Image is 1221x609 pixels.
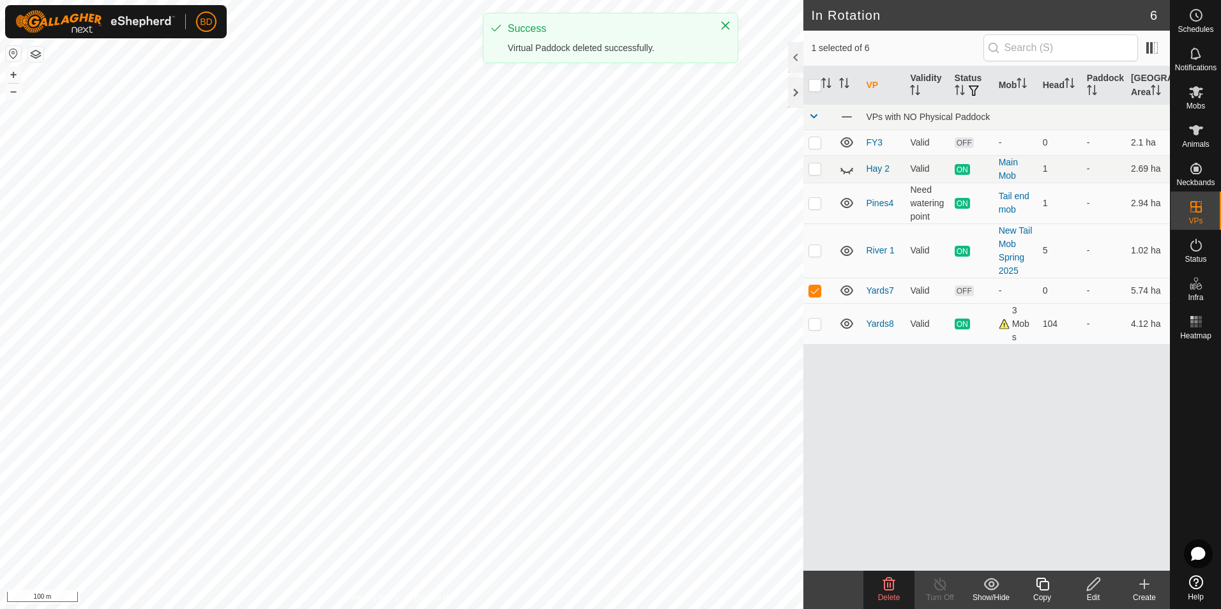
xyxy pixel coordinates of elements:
[866,112,1165,122] div: VPs with NO Physical Paddock
[955,164,970,175] span: ON
[1126,223,1170,278] td: 1.02 ha
[999,190,1033,216] div: Tail end mob
[717,17,734,34] button: Close
[811,8,1149,23] h2: In Rotation
[1082,183,1126,223] td: -
[811,41,983,55] span: 1 selected of 6
[508,21,707,36] div: Success
[955,198,970,209] span: ON
[1187,102,1205,110] span: Mobs
[1126,303,1170,344] td: 4.12 ha
[994,66,1038,105] th: Mob
[1188,294,1203,301] span: Infra
[200,15,212,29] span: BD
[414,592,452,604] a: Contact Us
[1038,278,1082,303] td: 0
[1182,140,1210,148] span: Animals
[1065,80,1075,90] p-sorticon: Activate to sort
[1082,66,1126,105] th: Paddock
[1126,278,1170,303] td: 5.74 ha
[1068,592,1119,603] div: Edit
[1082,155,1126,183] td: -
[999,156,1033,183] div: Main Mob
[866,319,893,329] a: Yards8
[1171,570,1221,606] a: Help
[6,67,21,82] button: +
[1038,303,1082,344] td: 104
[1126,183,1170,223] td: 2.94 ha
[1082,278,1126,303] td: -
[1188,217,1202,225] span: VPs
[1178,26,1213,33] span: Schedules
[1038,183,1082,223] td: 1
[1038,155,1082,183] td: 1
[821,80,831,90] p-sorticon: Activate to sort
[1082,223,1126,278] td: -
[999,304,1033,344] div: 3 Mobs
[866,137,883,147] a: FY3
[351,592,399,604] a: Privacy Policy
[955,137,974,148] span: OFF
[1082,130,1126,155] td: -
[1017,80,1027,90] p-sorticon: Activate to sort
[28,47,43,62] button: Map Layers
[1017,592,1068,603] div: Copy
[1038,223,1082,278] td: 5
[1087,87,1097,97] p-sorticon: Activate to sort
[1126,130,1170,155] td: 2.1 ha
[999,224,1033,278] div: New Tail Mob Spring 2025
[15,10,175,33] img: Gallagher Logo
[1119,592,1170,603] div: Create
[955,87,965,97] p-sorticon: Activate to sort
[999,136,1033,149] div: -
[6,84,21,99] button: –
[955,246,970,257] span: ON
[905,155,949,183] td: Valid
[983,34,1138,61] input: Search (S)
[955,285,974,296] span: OFF
[999,284,1033,297] div: -
[1175,64,1217,71] span: Notifications
[1150,6,1157,25] span: 6
[6,46,21,61] button: Reset Map
[1082,303,1126,344] td: -
[866,245,894,255] a: River 1
[839,80,849,90] p-sorticon: Activate to sort
[905,183,949,223] td: Need watering point
[878,593,900,602] span: Delete
[905,130,949,155] td: Valid
[910,87,920,97] p-sorticon: Activate to sort
[1151,87,1161,97] p-sorticon: Activate to sort
[508,41,707,55] div: Virtual Paddock deleted successfully.
[861,66,905,105] th: VP
[1038,130,1082,155] td: 0
[866,285,893,296] a: Yards7
[1188,593,1204,601] span: Help
[1038,66,1082,105] th: Head
[1126,155,1170,183] td: 2.69 ha
[914,592,966,603] div: Turn Off
[905,223,949,278] td: Valid
[950,66,994,105] th: Status
[1126,66,1170,105] th: [GEOGRAPHIC_DATA] Area
[1185,255,1206,263] span: Status
[905,66,949,105] th: Validity
[905,303,949,344] td: Valid
[1180,332,1211,340] span: Heatmap
[905,278,949,303] td: Valid
[955,319,970,329] span: ON
[866,163,890,174] a: Hay 2
[866,198,893,208] a: Pines4
[966,592,1017,603] div: Show/Hide
[1176,179,1215,186] span: Neckbands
